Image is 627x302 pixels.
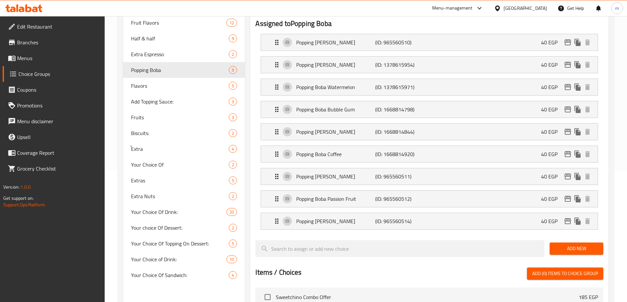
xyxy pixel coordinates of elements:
[3,161,105,176] a: Grocery Checklist
[573,60,583,70] button: duplicate
[255,19,603,29] h2: Assigned to Popping Boba
[229,240,237,247] div: Choices
[541,150,563,158] p: 40 EGP
[123,62,245,78] div: Popping Boba9
[3,113,105,129] a: Menu disclaimer
[3,183,19,191] span: Version:
[229,145,237,153] div: Choices
[296,173,375,180] p: Popping [PERSON_NAME]
[131,82,229,90] span: Flavors
[229,98,237,105] div: Choices
[555,244,598,253] span: Add New
[229,177,237,184] span: 5
[532,269,598,278] span: Add (0) items to choice group
[17,38,99,46] span: Branches
[123,125,245,141] div: Biscuits:2
[226,255,237,263] div: Choices
[229,51,237,58] span: 2
[131,66,229,74] span: Popping Boba
[226,19,237,27] div: Choices
[3,200,45,209] a: Support.OpsPlatform
[255,31,603,54] li: Expand
[261,34,598,51] div: Expand
[296,61,375,69] p: Popping [PERSON_NAME]
[255,76,603,98] li: Expand
[229,161,237,169] div: Choices
[563,172,573,181] button: edit
[375,38,428,46] p: (ID: 965560510)
[227,256,237,263] span: 10
[583,172,592,181] button: delete
[432,4,473,12] div: Menu-management
[573,127,583,137] button: duplicate
[229,35,237,42] div: Choices
[131,271,229,279] span: Your Choice Of Sandwich:
[573,149,583,159] button: duplicate
[229,129,237,137] div: Choices
[541,83,563,91] p: 40 EGP
[3,194,34,202] span: Get support on:
[296,83,375,91] p: Popping Boba Watermelon
[226,208,237,216] div: Choices
[3,19,105,35] a: Edit Restaurant
[527,267,603,280] button: Add (0) items to choice group
[573,194,583,204] button: duplicate
[229,83,237,89] span: 5
[541,217,563,225] p: 40 EGP
[375,128,428,136] p: (ID: 1668814844)
[261,146,598,162] div: Expand
[17,23,99,31] span: Edit Restaurant
[229,82,237,90] div: Choices
[3,82,105,98] a: Coupons
[541,195,563,203] p: 40 EGP
[18,70,99,78] span: Choice Groups
[261,101,598,118] div: Expand
[255,210,603,232] li: Expand
[3,145,105,161] a: Coverage Report
[131,19,227,27] span: Fruit Flavors
[276,293,579,301] span: Sweetchino Combo Offer
[573,37,583,47] button: duplicate
[17,102,99,109] span: Promotions
[123,31,245,46] div: Half & half9
[229,66,237,74] div: Choices
[229,146,237,152] span: 4
[20,183,31,191] span: 1.0.0
[131,129,229,137] span: Biscuits:
[17,117,99,125] span: Menu disclaimer
[563,60,573,70] button: edit
[573,216,583,226] button: duplicate
[229,224,237,232] div: Choices
[17,133,99,141] span: Upsell
[583,149,592,159] button: delete
[261,191,598,207] div: Expand
[375,150,428,158] p: (ID: 1668814920)
[229,113,237,121] div: Choices
[131,255,227,263] span: Your Choice of Drink:
[123,94,245,109] div: Add Topping Sauce:3
[583,60,592,70] button: delete
[573,82,583,92] button: duplicate
[375,83,428,91] p: (ID: 1378615971)
[563,127,573,137] button: edit
[229,225,237,231] span: 2
[123,204,245,220] div: Your Choice Of Drink:20
[375,173,428,180] p: (ID: 965560511)
[123,188,245,204] div: Extra Nuts2
[261,168,598,185] div: Expand
[504,5,547,12] div: [GEOGRAPHIC_DATA]
[227,20,237,26] span: 12
[123,236,245,251] div: Your Choice Of Topping On Dessert:5
[17,149,99,157] span: Coverage Report
[375,61,428,69] p: (ID: 1378615954)
[131,176,229,184] span: Extras
[17,86,99,94] span: Coupons
[583,127,592,137] button: delete
[123,109,245,125] div: Fruits3
[229,67,237,73] span: 9
[255,267,301,277] h2: Items / Choices
[229,272,237,278] span: 4
[123,141,245,157] div: ُExtra4
[541,105,563,113] p: 40 EGP
[261,124,598,140] div: Expand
